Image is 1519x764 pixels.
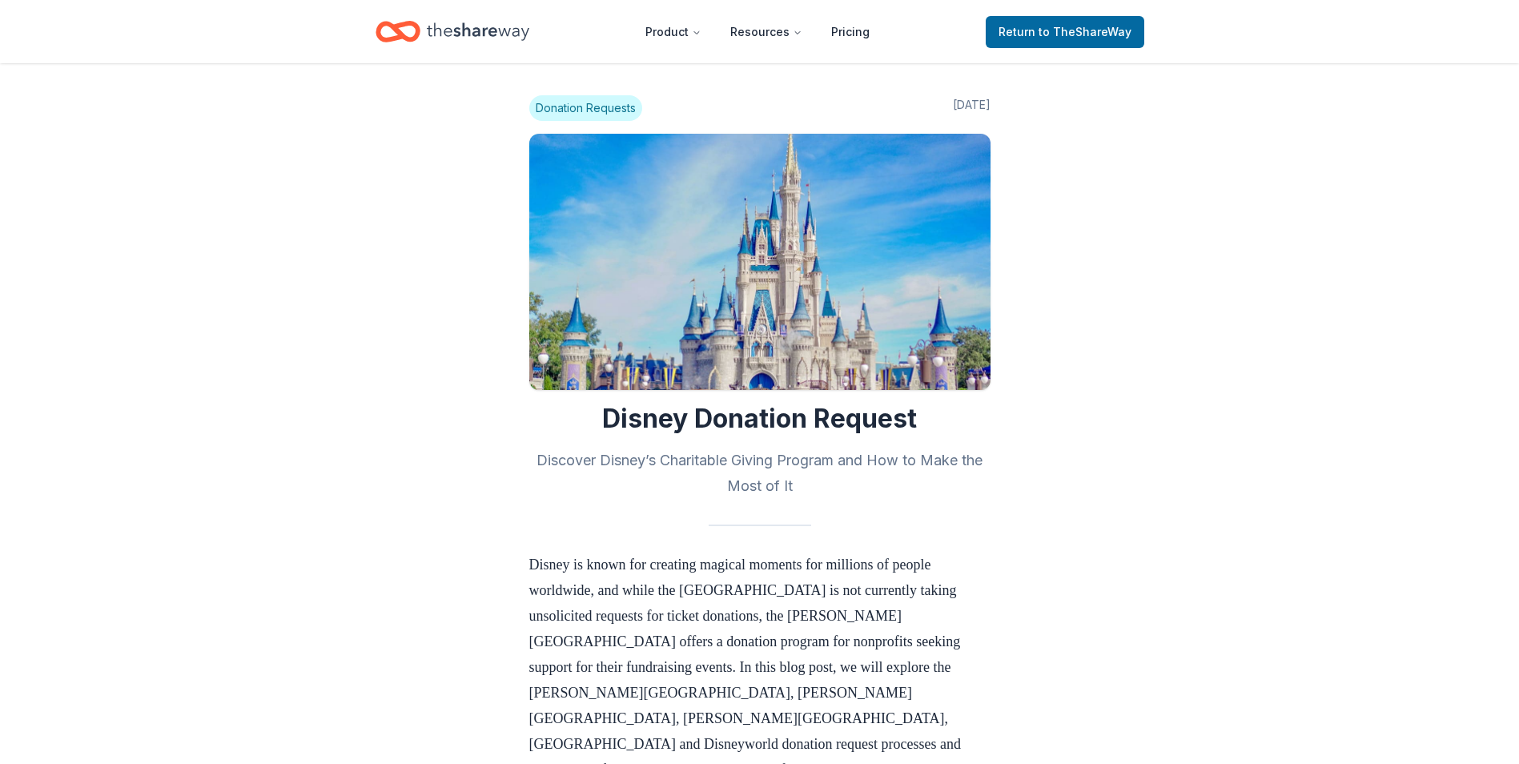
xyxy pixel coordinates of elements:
span: to TheShareWay [1039,25,1131,38]
a: Home [376,13,529,50]
button: Resources [717,16,815,48]
h2: Discover Disney’s Charitable Giving Program and How to Make the Most of It [529,448,991,499]
span: Donation Requests [529,95,642,121]
button: Product [633,16,714,48]
span: [DATE] [953,95,991,121]
a: Pricing [818,16,882,48]
nav: Main [633,13,882,50]
span: Return [999,22,1131,42]
a: Returnto TheShareWay [986,16,1144,48]
h1: Disney Donation Request [529,403,991,435]
img: Image for Disney Donation Request [529,134,991,390]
